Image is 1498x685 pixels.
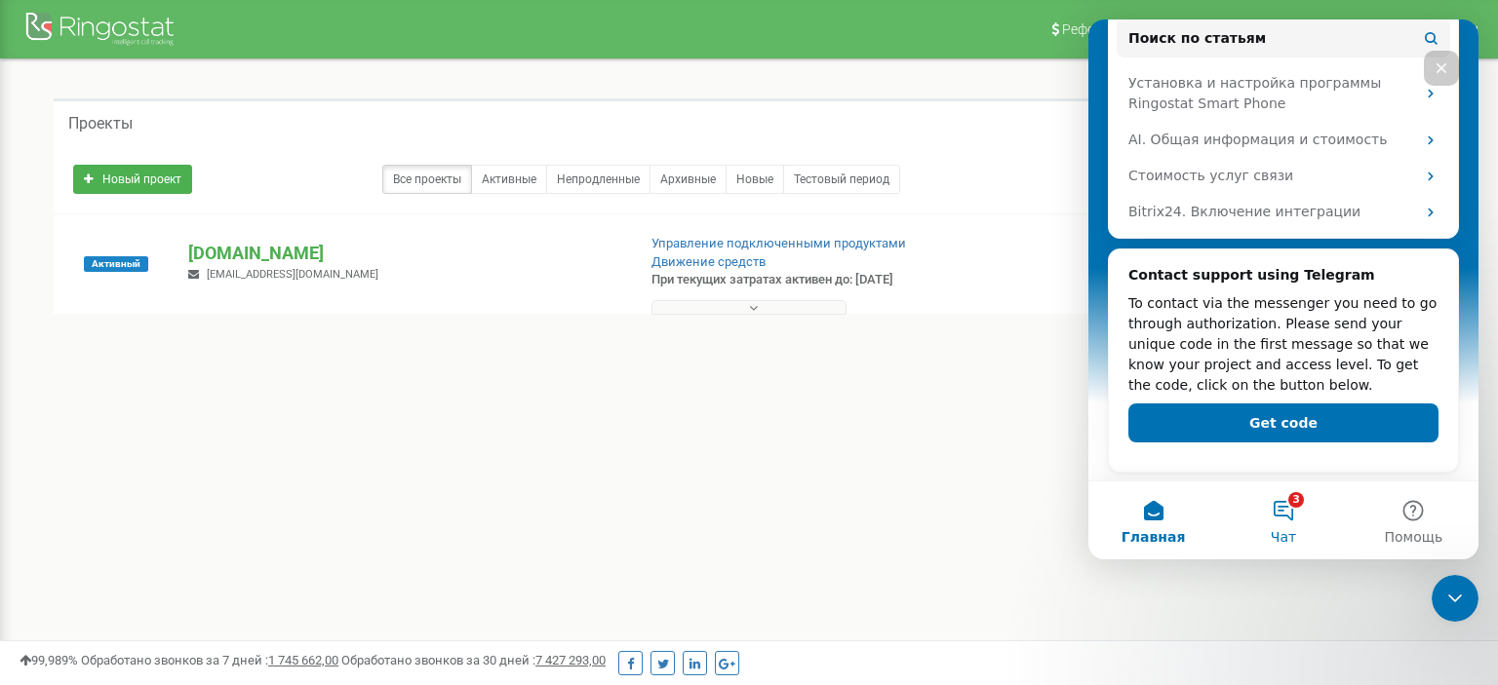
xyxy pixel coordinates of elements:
button: Помощь [260,462,390,540]
a: Непродленные [546,165,650,194]
div: Bitrix24. Включение интеграции [40,182,327,203]
u: 1 745 662,00 [268,653,338,667]
div: Bitrix24. Включение интеграции [28,174,362,210]
span: Поиск по статьям [40,9,177,29]
button: Get code [40,384,350,423]
p: При текущих затратах активен до: [DATE] [651,271,967,289]
button: Чат [130,462,259,540]
u: 7 427 293,00 [535,653,606,667]
span: Помощь [296,511,354,524]
span: Обработано звонков за 7 дней : [81,653,338,667]
a: Активные [471,165,547,194]
span: Главная [33,511,98,524]
div: Установка и настройка программы Ringostat Smart Phone [28,46,362,102]
span: Обработано звонков за 30 дней : [341,653,606,667]
div: Стоимость услуг связи [28,138,362,174]
a: Движение средств [651,254,766,269]
div: AI. Общая информация и стоимость [28,102,362,138]
p: [DOMAIN_NAME] [188,241,619,266]
div: Закрыть [335,31,371,66]
a: Архивные [650,165,727,194]
a: Новый проект [73,165,192,194]
a: Тестовый период [783,165,900,194]
div: AI. Общая информация и стоимость [40,110,327,131]
span: Реферальная программа [1062,21,1224,37]
span: Чат [182,511,208,524]
span: 99,989% [20,653,78,667]
div: To contact via the messenger you need to go through authorization. Please send your unique code i... [40,274,350,376]
a: Новые [726,165,784,194]
iframe: Intercom live chat [1088,19,1478,559]
span: [EMAIL_ADDRESS][DOMAIN_NAME] [207,268,378,281]
div: Установка и настройка программы Ringostat Smart Phone [40,54,327,95]
div: Стоимость услуг связи [40,146,327,167]
h5: Проекты [68,115,133,133]
b: Contact support using Telegram [40,247,287,263]
span: Активный [84,256,148,272]
a: Управление подключенными продуктами [651,236,906,250]
iframe: Intercom live chat [1432,575,1478,622]
a: Все проекты [382,165,472,194]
